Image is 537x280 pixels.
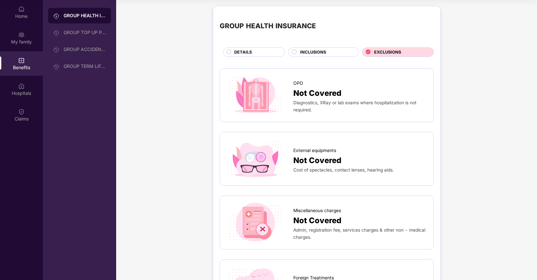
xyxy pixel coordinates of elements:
span: EXCLUSIONS [374,49,401,56]
div: GROUP HEALTH INSURANCE [64,12,106,19]
img: svg+xml;base64,PHN2ZyBpZD0iQmVuZWZpdHMiIHhtbG5zPSJodHRwOi8vd3d3LnczLm9yZy8yMDAwL3N2ZyIgd2lkdGg9Ij... [18,57,25,64]
img: icon [226,139,284,179]
img: svg+xml;base64,PHN2ZyB3aWR0aD0iMjAiIGhlaWdodD0iMjAiIHZpZXdCb3g9IjAgMCAyMCAyMCIgZmlsbD0ibm9uZSIgeG... [53,46,60,53]
span: Not Covered [293,154,341,166]
span: OPD [293,80,303,87]
img: svg+xml;base64,PHN2ZyBpZD0iSG9zcGl0YWxzIiB4bWxucz0iaHR0cDovL3d3dy53My5vcmcvMjAwMC9zdmciIHdpZHRoPS... [18,83,25,89]
div: GROUP ACCIDENTAL INSURANCE [64,47,106,52]
span: Miscellaneous charges [293,207,341,214]
img: svg+xml;base64,PHN2ZyBpZD0iQ2xhaW0iIHhtbG5zPSJodHRwOi8vd3d3LnczLm9yZy8yMDAwL3N2ZyIgd2lkdGg9IjIwIi... [18,108,25,115]
span: Not Covered [293,214,341,226]
img: icon [226,75,284,115]
span: External equipments [293,147,336,154]
div: GROUP TERM LIFE INSURANCE [64,64,106,69]
img: svg+xml;base64,PHN2ZyB3aWR0aD0iMjAiIGhlaWdodD0iMjAiIHZpZXdCb3g9IjAgMCAyMCAyMCIgZmlsbD0ibm9uZSIgeG... [53,30,60,36]
span: DETAILS [234,49,252,56]
span: Cost of spectacles, contact lenses, hearing aids. [293,167,394,172]
div: GROUP HEALTH INSURANCE [220,21,316,32]
span: Diagnostics, XRay or lab exams where hospitalization is not required. [293,100,416,112]
span: INCLUSIONS [300,49,326,56]
img: icon [226,202,284,243]
img: svg+xml;base64,PHN2ZyB3aWR0aD0iMjAiIGhlaWdodD0iMjAiIHZpZXdCb3g9IjAgMCAyMCAyMCIgZmlsbD0ibm9uZSIgeG... [18,32,25,38]
span: Admin, registration fee, services charges & other non - medical charges. [293,227,425,240]
img: svg+xml;base64,PHN2ZyB3aWR0aD0iMjAiIGhlaWdodD0iMjAiIHZpZXdCb3g9IjAgMCAyMCAyMCIgZmlsbD0ibm9uZSIgeG... [53,63,60,70]
div: GROUP TOP UP POLICY [64,30,106,35]
span: Not Covered [293,87,341,99]
img: svg+xml;base64,PHN2ZyB3aWR0aD0iMjAiIGhlaWdodD0iMjAiIHZpZXdCb3g9IjAgMCAyMCAyMCIgZmlsbD0ibm9uZSIgeG... [53,13,60,19]
img: svg+xml;base64,PHN2ZyBpZD0iSG9tZSIgeG1sbnM9Imh0dHA6Ly93d3cudzMub3JnLzIwMDAvc3ZnIiB3aWR0aD0iMjAiIG... [18,6,25,12]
